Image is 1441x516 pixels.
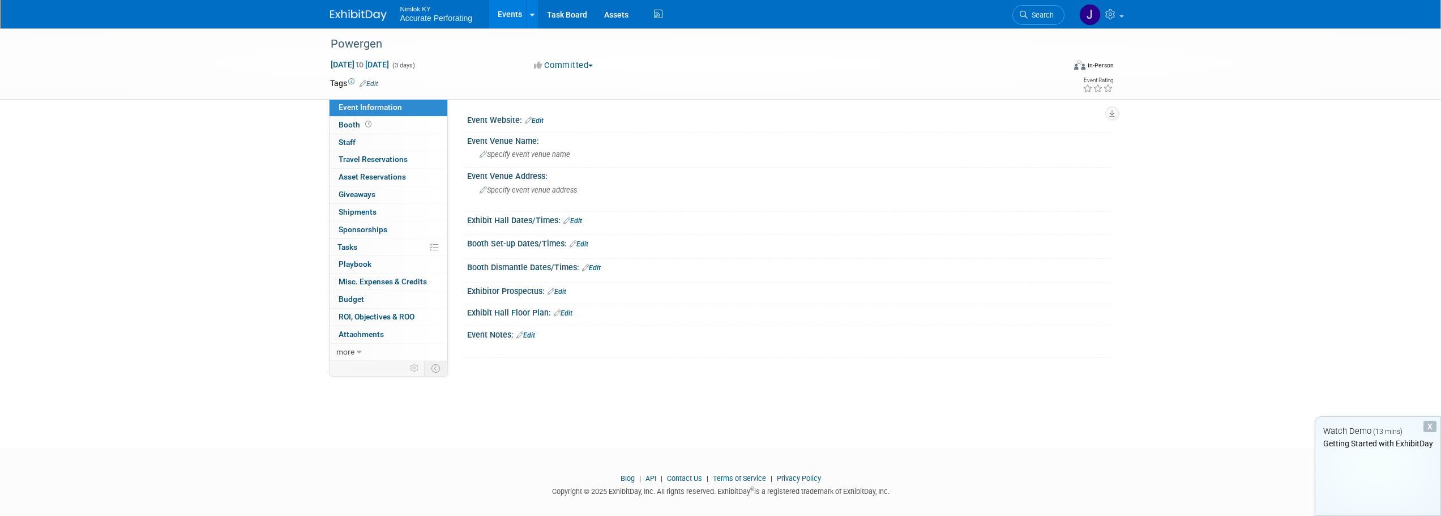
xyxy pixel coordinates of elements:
[1315,425,1440,437] div: Watch Demo
[768,474,775,483] span: |
[645,474,656,483] a: API
[330,186,447,203] a: Giveaways
[467,235,1111,250] div: Booth Set-up Dates/Times:
[330,221,447,238] a: Sponsorships
[339,155,408,164] span: Travel Reservations
[330,204,447,221] a: Shipments
[704,474,711,483] span: |
[330,274,447,291] a: Misc. Expenses & Credits
[339,330,384,339] span: Attachments
[330,309,447,326] a: ROI, Objectives & ROO
[570,240,588,248] a: Edit
[1315,438,1440,449] div: Getting Started with ExhibitDay
[330,134,447,151] a: Staff
[713,474,766,483] a: Terms of Service
[339,277,427,286] span: Misc. Expenses & Credits
[330,10,387,21] img: ExhibitDay
[354,60,365,69] span: to
[391,62,415,69] span: (3 days)
[330,151,447,168] a: Travel Reservations
[1012,5,1064,25] a: Search
[339,138,356,147] span: Staff
[339,190,375,199] span: Giveaways
[750,486,754,492] sup: ®
[363,120,374,129] span: Booth not reserved yet
[339,120,374,129] span: Booth
[1083,78,1113,83] div: Event Rating
[467,133,1111,147] div: Event Venue Name:
[339,103,402,112] span: Event Information
[339,225,387,234] span: Sponsorships
[400,2,473,14] span: Nimlok KY
[480,186,577,194] span: Specify event venue address
[360,80,378,88] a: Edit
[467,212,1111,227] div: Exhibit Hall Dates/Times:
[563,217,582,225] a: Edit
[998,59,1114,76] div: Event Format
[1423,421,1436,432] div: Dismiss
[330,99,447,116] a: Event Information
[339,295,364,304] span: Budget
[330,78,378,89] td: Tags
[1028,11,1054,19] span: Search
[621,474,635,483] a: Blog
[330,117,447,134] a: Booth
[330,256,447,273] a: Playbook
[424,361,447,376] td: Toggle Event Tabs
[330,326,447,343] a: Attachments
[548,288,566,296] a: Edit
[667,474,702,483] a: Contact Us
[467,112,1111,126] div: Event Website:
[467,283,1111,297] div: Exhibitor Prospectus:
[467,326,1111,341] div: Event Notes:
[582,264,601,272] a: Edit
[467,259,1111,274] div: Booth Dismantle Dates/Times:
[330,59,390,70] span: [DATE] [DATE]
[525,117,544,125] a: Edit
[1079,4,1101,25] img: Jim Erhart
[530,59,597,71] button: Committed
[336,347,354,356] span: more
[400,14,473,23] span: Accurate Perforating
[1373,428,1402,436] span: (13 mins)
[330,344,447,361] a: more
[330,169,447,186] a: Asset Reservations
[405,361,425,376] td: Personalize Event Tab Strip
[636,474,644,483] span: |
[1087,61,1114,70] div: In-Person
[337,242,357,251] span: Tasks
[339,259,371,268] span: Playbook
[480,150,570,159] span: Specify event venue name
[330,239,447,256] a: Tasks
[339,312,414,321] span: ROI, Objectives & ROO
[467,168,1111,182] div: Event Venue Address:
[658,474,665,483] span: |
[339,207,377,216] span: Shipments
[327,34,1047,54] div: Powergen
[516,331,535,339] a: Edit
[467,304,1111,319] div: Exhibit Hall Floor Plan:
[330,291,447,308] a: Budget
[1074,61,1085,70] img: Format-Inperson.png
[554,309,572,317] a: Edit
[777,474,821,483] a: Privacy Policy
[339,172,406,181] span: Asset Reservations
